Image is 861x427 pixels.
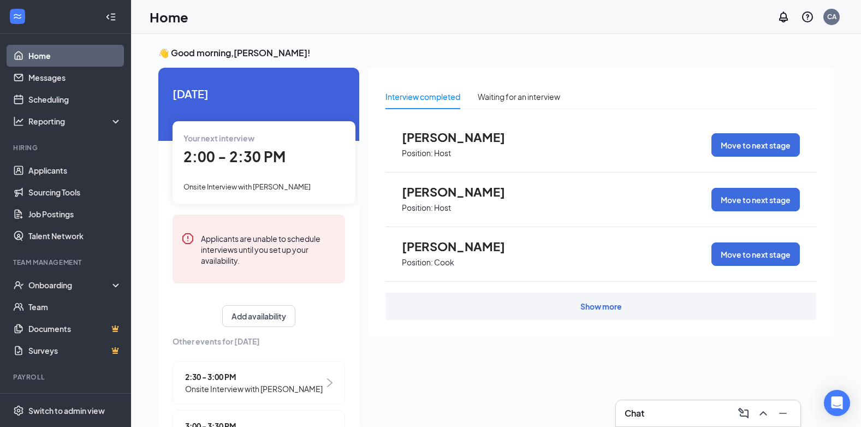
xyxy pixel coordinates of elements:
svg: Minimize [776,407,789,420]
a: SurveysCrown [28,340,122,361]
button: Move to next stage [711,242,800,266]
p: Position: [402,203,433,213]
a: PayrollCrown [28,389,122,411]
div: Switch to admin view [28,405,105,416]
span: Onsite Interview with [PERSON_NAME] [185,383,323,395]
a: Talent Network [28,225,122,247]
svg: Notifications [777,10,790,23]
a: Sourcing Tools [28,181,122,203]
span: [PERSON_NAME] [402,185,522,199]
svg: WorkstreamLogo [12,11,23,22]
h1: Home [150,8,188,26]
div: Open Intercom Messenger [824,390,850,416]
svg: QuestionInfo [801,10,814,23]
p: Position: [402,148,433,158]
svg: Collapse [105,11,116,22]
span: 2:30 - 3:00 PM [185,371,323,383]
p: Position: [402,257,433,268]
span: [PERSON_NAME] [402,239,522,253]
span: Your next interview [183,133,254,143]
h3: 👋 Good morning, [PERSON_NAME] ! [158,47,834,59]
div: Interview completed [385,91,460,103]
button: Add availability [222,305,295,327]
h3: Chat [625,407,644,419]
a: Applicants [28,159,122,181]
svg: UserCheck [13,280,24,290]
a: Scheduling [28,88,122,110]
a: DocumentsCrown [28,318,122,340]
p: Host [434,148,451,158]
button: Move to next stage [711,188,800,211]
svg: ComposeMessage [737,407,750,420]
span: Onsite Interview with [PERSON_NAME] [183,182,311,191]
a: Job Postings [28,203,122,225]
div: Payroll [13,372,120,382]
svg: Settings [13,405,24,416]
svg: Analysis [13,116,24,127]
button: ChevronUp [755,405,772,422]
button: ComposeMessage [735,405,752,422]
span: [PERSON_NAME] [402,130,522,144]
p: Host [434,203,451,213]
div: Reporting [28,116,122,127]
div: Applicants are unable to schedule interviews until you set up your availability. [201,232,336,266]
a: Team [28,296,122,318]
span: 2:00 - 2:30 PM [183,147,286,165]
svg: ChevronUp [757,407,770,420]
span: Other events for [DATE] [173,335,345,347]
svg: Error [181,232,194,245]
div: Show more [580,301,622,312]
span: [DATE] [173,85,345,102]
button: Minimize [774,405,792,422]
a: Home [28,45,122,67]
div: CA [827,12,836,21]
div: Waiting for an interview [478,91,560,103]
a: Messages [28,67,122,88]
div: Hiring [13,143,120,152]
div: Onboarding [28,280,112,290]
div: Team Management [13,258,120,267]
p: Cook [434,257,454,268]
button: Move to next stage [711,133,800,157]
